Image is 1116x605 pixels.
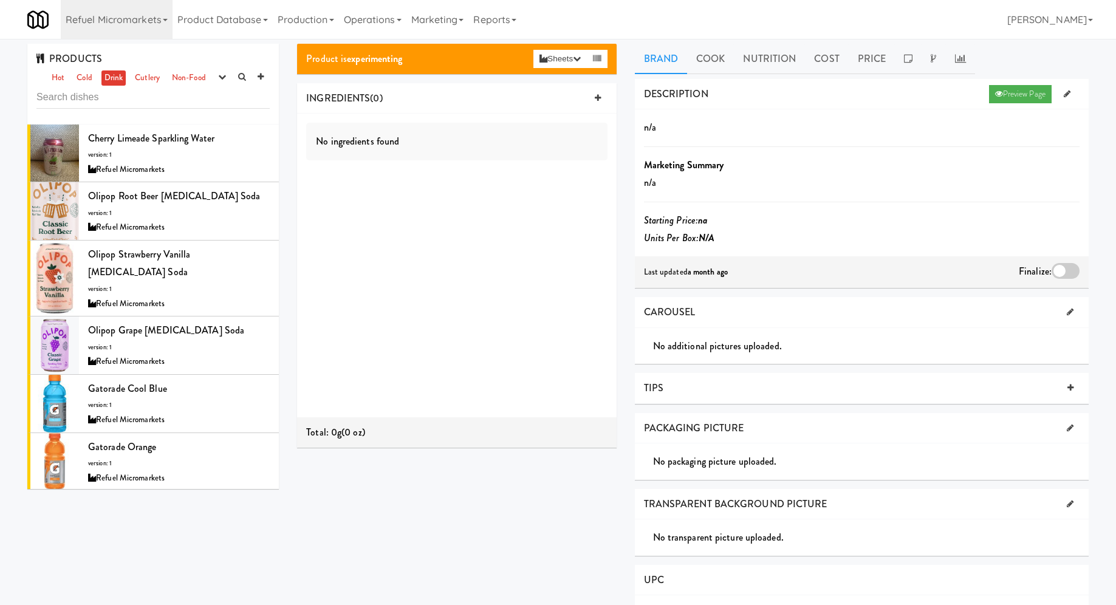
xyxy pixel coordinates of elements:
li: Gatorade Cool Blueversion: 1Refuel Micromarkets [27,375,279,433]
div: Refuel Micromarkets [88,412,270,428]
span: Olipop Grape [MEDICAL_DATA] Soda [88,323,244,337]
li: Cherry Limeade Sparkling Waterversion: 1Refuel Micromarkets [27,125,279,183]
div: Refuel Micromarkets [88,162,270,177]
a: Cutlery [132,70,163,86]
img: Micromart [27,9,49,30]
button: Sheets [533,50,587,68]
span: PACKAGING PICTURE [644,421,744,435]
span: version: 1 [88,459,112,468]
span: Last updated [644,266,728,278]
a: Drink [101,70,126,86]
span: INGREDIENTS [306,91,370,105]
a: Non-Food [169,70,209,86]
div: No packaging picture uploaded. [653,453,1089,471]
span: Finalize: [1019,264,1052,278]
a: Cook [687,44,734,74]
a: Brand [635,44,688,74]
span: UPC [644,573,664,587]
li: Olipop Grape [MEDICAL_DATA] Sodaversion: 1Refuel Micromarkets [27,316,279,375]
div: No transparent picture uploaded. [653,528,1089,547]
div: Refuel Micromarkets [88,220,270,235]
span: Olipop Root Beer [MEDICAL_DATA] Soda [88,189,261,203]
span: Gatorade Cool Blue [88,381,167,395]
a: Preview Page [989,85,1052,103]
i: Starting Price: [644,213,708,227]
p: n/a [644,118,1080,137]
span: version: 1 [88,343,112,352]
span: Olipop Strawberry Vanilla [MEDICAL_DATA] Soda [88,247,191,279]
b: N/A [699,231,714,245]
span: TRANSPARENT BACKGROUND PICTURE [644,497,827,511]
span: version: 1 [88,150,112,159]
div: Refuel Micromarkets [88,471,270,486]
span: Total: 0g [306,425,341,439]
li: Gatorade Orangeversion: 1Refuel Micromarkets [27,433,279,491]
span: (0 oz) [341,425,365,439]
span: Product is [306,52,402,66]
b: experimenting [347,52,402,66]
b: na [698,213,708,227]
b: a month ago [688,266,728,278]
a: Nutrition [734,44,805,74]
span: TIPS [644,381,663,395]
span: version: 1 [88,400,112,409]
input: Search dishes [36,86,270,109]
div: No additional pictures uploaded. [653,337,1089,355]
div: Refuel Micromarkets [88,296,270,312]
p: n/a [644,174,1080,192]
span: version: 1 [88,284,112,293]
span: PRODUCTS [36,52,102,66]
span: Gatorade Orange [88,440,157,454]
span: DESCRIPTION [644,87,708,101]
span: (0) [370,91,382,105]
span: version: 1 [88,208,112,217]
li: Olipop Root Beer [MEDICAL_DATA] Sodaversion: 1Refuel Micromarkets [27,182,279,241]
li: Olipop Strawberry Vanilla [MEDICAL_DATA] Sodaversion: 1Refuel Micromarkets [27,241,279,316]
b: Marketing Summary [644,158,724,172]
a: Hot [49,70,67,86]
a: Cost [805,44,848,74]
div: Refuel Micromarkets [88,354,270,369]
i: Units Per Box: [644,231,715,245]
div: No ingredients found [306,123,607,160]
span: CAROUSEL [644,305,696,319]
a: Cold [74,70,95,86]
span: Cherry Limeade Sparkling Water [88,131,214,145]
a: Price [849,44,895,74]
